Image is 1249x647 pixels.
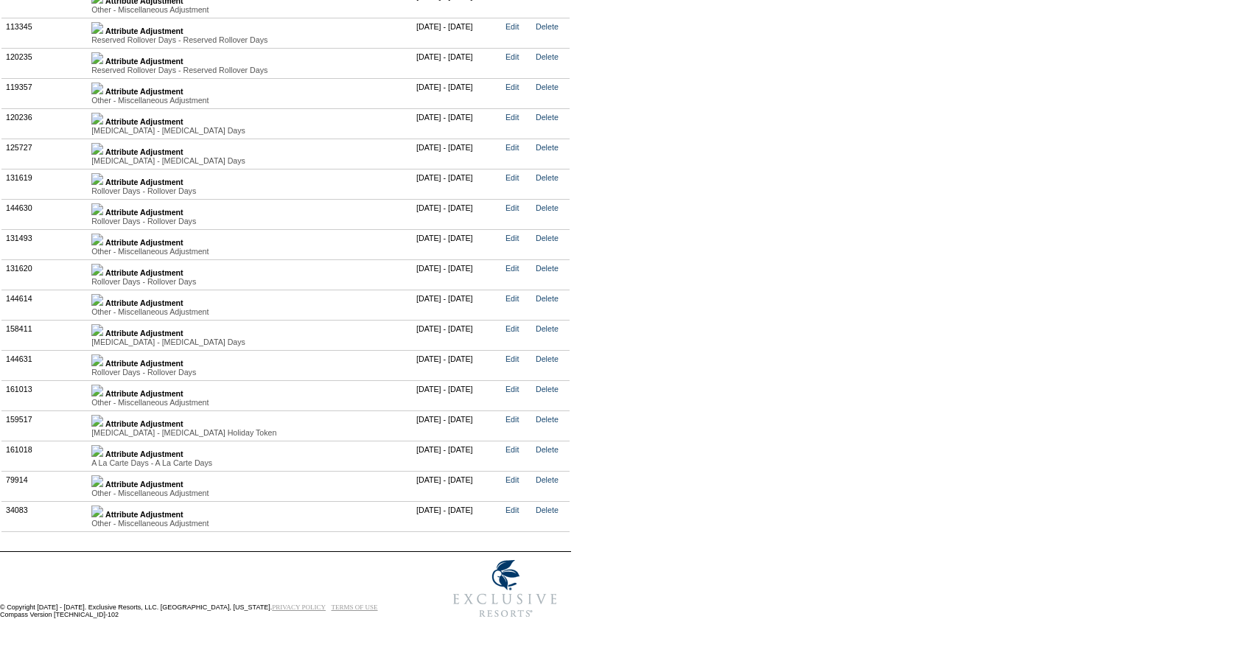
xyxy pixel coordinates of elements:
[91,428,408,437] div: [MEDICAL_DATA] - [MEDICAL_DATA] Holiday Token
[91,445,103,457] img: b_plus.gif
[91,264,103,276] img: b_plus.gif
[505,143,519,152] a: Edit
[91,156,408,165] div: [MEDICAL_DATA] - [MEDICAL_DATA] Days
[105,57,183,66] b: Attribute Adjustment
[2,229,88,259] td: 131493
[505,113,519,122] a: Edit
[91,294,103,306] img: b_plus.gif
[91,277,408,286] div: Rollover Days - Rollover Days
[91,217,408,225] div: Rollover Days - Rollover Days
[91,96,408,105] div: Other - Miscellaneous Adjustment
[2,259,88,290] td: 131620
[2,108,88,139] td: 120236
[413,229,502,259] td: [DATE] - [DATE]
[105,389,183,398] b: Attribute Adjustment
[413,471,502,501] td: [DATE] - [DATE]
[536,324,559,333] a: Delete
[91,234,103,245] img: b_plus.gif
[91,415,103,427] img: b_plus.gif
[105,359,183,368] b: Attribute Adjustment
[536,203,559,212] a: Delete
[2,18,88,48] td: 113345
[536,22,559,31] a: Delete
[105,238,183,247] b: Attribute Adjustment
[2,78,88,108] td: 119357
[536,234,559,242] a: Delete
[91,324,103,336] img: b_plus.gif
[505,324,519,333] a: Edit
[2,290,88,320] td: 144614
[105,117,183,126] b: Attribute Adjustment
[91,338,408,346] div: [MEDICAL_DATA] - [MEDICAL_DATA] Days
[505,445,519,454] a: Edit
[536,445,559,454] a: Delete
[2,501,88,531] td: 34083
[2,441,88,471] td: 161018
[272,604,326,611] a: PRIVACY POLICY
[413,108,502,139] td: [DATE] - [DATE]
[413,199,502,229] td: [DATE] - [DATE]
[105,87,183,96] b: Attribute Adjustment
[413,139,502,169] td: [DATE] - [DATE]
[91,458,408,467] div: A La Carte Days - A La Carte Days
[536,294,559,303] a: Delete
[2,199,88,229] td: 144630
[413,18,502,48] td: [DATE] - [DATE]
[105,329,183,338] b: Attribute Adjustment
[505,173,519,182] a: Edit
[105,268,183,277] b: Attribute Adjustment
[105,208,183,217] b: Attribute Adjustment
[91,35,408,44] div: Reserved Rollover Days - Reserved Rollover Days
[91,5,408,14] div: Other - Miscellaneous Adjustment
[91,354,103,366] img: b_plus.gif
[505,22,519,31] a: Edit
[332,604,378,611] a: TERMS OF USE
[505,234,519,242] a: Edit
[536,173,559,182] a: Delete
[536,52,559,61] a: Delete
[505,385,519,394] a: Edit
[91,385,103,396] img: b_plus.gif
[91,475,103,487] img: b_plus.gif
[2,380,88,410] td: 161013
[505,354,519,363] a: Edit
[2,410,88,441] td: 159517
[413,259,502,290] td: [DATE] - [DATE]
[2,48,88,78] td: 120235
[91,52,103,64] img: b_plus.gif
[91,66,408,74] div: Reserved Rollover Days - Reserved Rollover Days
[413,410,502,441] td: [DATE] - [DATE]
[91,22,103,34] img: b_plus.gif
[105,178,183,186] b: Attribute Adjustment
[105,419,183,428] b: Attribute Adjustment
[536,506,559,514] a: Delete
[91,368,408,377] div: Rollover Days - Rollover Days
[91,83,103,94] img: b_plus.gif
[2,320,88,350] td: 158411
[413,441,502,471] td: [DATE] - [DATE]
[536,475,559,484] a: Delete
[505,506,519,514] a: Edit
[505,83,519,91] a: Edit
[2,471,88,501] td: 79914
[536,415,559,424] a: Delete
[505,52,519,61] a: Edit
[413,48,502,78] td: [DATE] - [DATE]
[413,320,502,350] td: [DATE] - [DATE]
[505,475,519,484] a: Edit
[505,415,519,424] a: Edit
[91,489,408,497] div: Other - Miscellaneous Adjustment
[105,147,183,156] b: Attribute Adjustment
[105,510,183,519] b: Attribute Adjustment
[413,169,502,199] td: [DATE] - [DATE]
[105,27,183,35] b: Attribute Adjustment
[536,83,559,91] a: Delete
[91,186,408,195] div: Rollover Days - Rollover Days
[91,173,103,185] img: b_plus.gif
[105,298,183,307] b: Attribute Adjustment
[91,506,103,517] img: b_plus.gif
[413,501,502,531] td: [DATE] - [DATE]
[413,350,502,380] td: [DATE] - [DATE]
[105,480,183,489] b: Attribute Adjustment
[2,139,88,169] td: 125727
